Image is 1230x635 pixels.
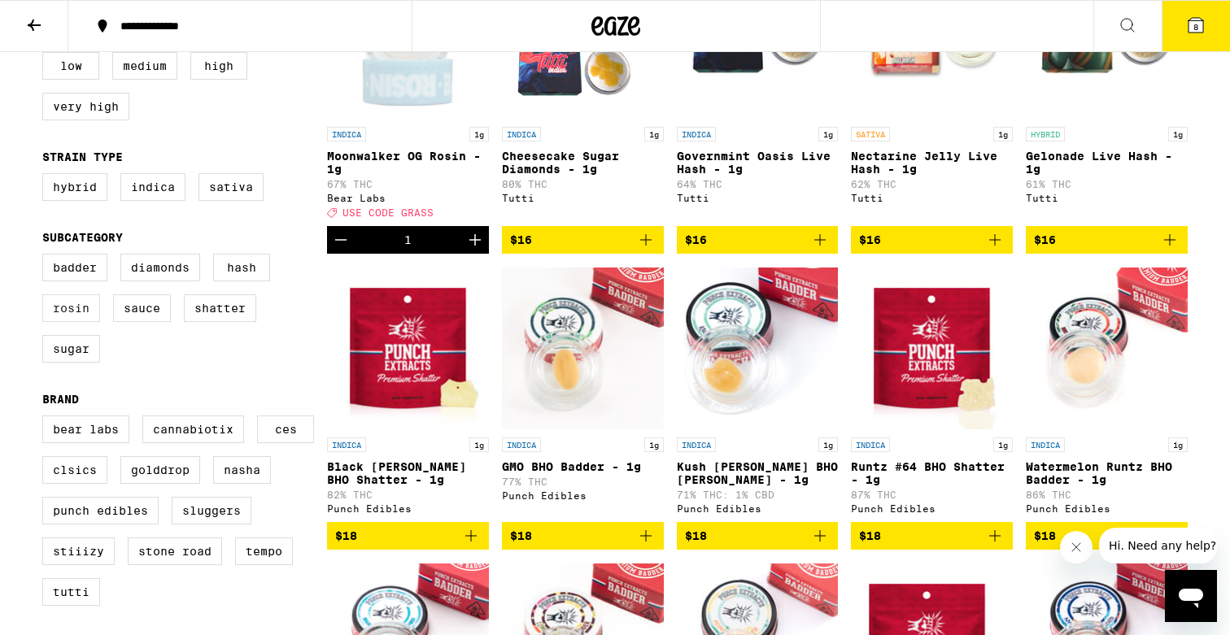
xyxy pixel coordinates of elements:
a: Open page for GMO BHO Badder - 1g from Punch Edibles [502,267,664,522]
span: $18 [859,529,881,542]
img: Punch Edibles - GMO BHO Badder - 1g [502,267,664,429]
span: 8 [1193,22,1198,32]
p: INDICA [327,437,366,452]
img: Punch Edibles - Kush Mintz BHO Badder - 1g [677,267,839,429]
label: Shatter [184,294,256,322]
label: Low [42,52,99,80]
label: Sativa [198,173,264,201]
p: Gelonade Live Hash - 1g [1026,150,1188,176]
button: Add to bag [502,522,664,550]
p: 1g [644,437,664,452]
p: Cheesecake Sugar Diamonds - 1g [502,150,664,176]
p: 1g [469,437,489,452]
p: INDICA [851,437,890,452]
label: Hybrid [42,173,107,201]
p: Runtz #64 BHO Shatter - 1g [851,460,1013,486]
button: Add to bag [1026,226,1188,254]
label: Cannabiotix [142,415,244,443]
a: Open page for Kush Mintz BHO Badder - 1g from Punch Edibles [677,267,839,522]
label: GoldDrop [120,456,200,484]
p: 82% THC [327,489,489,500]
label: Indica [120,173,185,201]
label: Very High [42,93,129,120]
img: Punch Edibles - Black Runtz BHO Shatter - 1g [327,267,489,429]
label: Diamonds [120,254,200,281]
p: 67% THC [327,179,489,189]
span: $18 [1034,529,1056,542]
a: Open page for Runtz #64 BHO Shatter - 1g from Punch Edibles [851,267,1013,522]
p: 1g [818,127,838,141]
div: Tutti [851,193,1013,203]
span: USE CODE GRASS [342,207,434,218]
label: Stone Road [128,537,222,565]
p: HYBRID [1026,127,1065,141]
a: Open page for Watermelon Runtz BHO Badder - 1g from Punch Edibles [1026,267,1188,522]
p: INDICA [1026,437,1065,452]
label: Sauce [113,294,171,322]
span: $16 [1034,233,1056,246]
p: 61% THC [1026,179,1188,189]
a: Open page for Black Runtz BHO Shatter - 1g from Punch Edibles [327,267,489,522]
p: 1g [818,437,838,452]
p: 87% THC [851,489,1013,500]
div: 1 [404,233,412,246]
p: INDICA [677,437,716,452]
p: Nectarine Jelly Live Hash - 1g [851,150,1013,176]
button: Add to bag [851,522,1013,550]
p: 1g [644,127,664,141]
button: Add to bag [677,522,839,550]
button: Decrement [327,226,355,254]
p: INDICA [502,437,541,452]
img: Punch Edibles - Watermelon Runtz BHO Badder - 1g [1026,267,1188,429]
p: 1g [469,127,489,141]
label: Medium [112,52,177,80]
button: Add to bag [677,226,839,254]
p: 77% THC [502,476,664,487]
button: Add to bag [1026,522,1188,550]
legend: Strain Type [42,150,123,163]
p: 62% THC [851,179,1013,189]
legend: Brand [42,393,79,406]
label: Tempo [235,537,293,565]
div: Punch Edibles [502,490,664,501]
p: INDICA [327,127,366,141]
img: Punch Edibles - Runtz #64 BHO Shatter - 1g [851,267,1013,429]
p: Moonwalker OG Rosin - 1g [327,150,489,176]
p: GMO BHO Badder - 1g [502,460,664,473]
label: Badder [42,254,107,281]
button: Increment [461,226,489,254]
p: 86% THC [1026,489,1188,500]
p: INDICA [677,127,716,141]
label: CES [257,415,314,443]
p: 71% THC: 1% CBD [677,489,839,500]
label: Sluggers [172,497,251,524]
label: STIIIZY [42,537,115,565]
span: $18 [510,529,532,542]
label: Sugar [42,335,100,363]
p: Watermelon Runtz BHO Badder - 1g [1026,460,1188,486]
div: Tutti [502,193,664,203]
p: 1g [1168,127,1188,141]
span: $18 [685,529,707,542]
p: INDICA [502,127,541,141]
span: $16 [859,233,881,246]
iframe: Button to launch messaging window [1165,570,1217,622]
iframe: Close message [1060,531,1093,563]
label: Hash [213,254,270,281]
p: Governmint Oasis Live Hash - 1g [677,150,839,176]
p: SATIVA [851,127,890,141]
p: Kush [PERSON_NAME] BHO [PERSON_NAME] - 1g [677,460,839,486]
label: NASHA [213,456,271,484]
button: Add to bag [327,522,489,550]
p: 64% THC [677,179,839,189]
p: 1g [993,437,1013,452]
button: 8 [1162,1,1230,51]
div: Punch Edibles [1026,503,1188,514]
label: Punch Edibles [42,497,159,524]
p: 80% THC [502,179,664,189]
label: Bear Labs [42,415,129,443]
div: Punch Edibles [327,503,489,514]
span: $16 [510,233,532,246]
div: Punch Edibles [677,503,839,514]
